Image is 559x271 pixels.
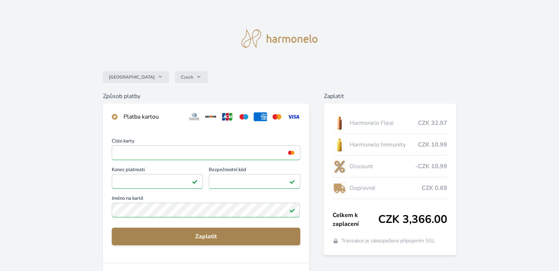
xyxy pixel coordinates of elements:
[175,71,208,83] button: Czech
[333,157,347,176] img: discount-lo.png
[192,178,198,184] img: Platné pole
[422,184,447,192] span: CZK 0.69
[349,184,421,192] span: Dopravné
[115,176,200,187] iframe: Iframe pro datum vypršení platnosti
[289,207,295,213] img: Platné pole
[187,112,201,121] img: diners.svg
[209,167,300,174] span: Bezpečnostní kód
[241,29,318,48] img: logo.svg
[112,196,300,203] span: Jméno na kartě
[415,162,447,171] span: -CZK 10.99
[212,176,297,187] iframe: Iframe pro bezpečnostní kód
[287,112,300,121] img: visa.svg
[289,178,295,184] img: Platné pole
[286,149,296,156] img: mc
[123,112,182,121] div: Platba kartou
[378,213,447,226] span: CZK 3,366.00
[237,112,251,121] img: maestro.svg
[254,112,267,121] img: amex.svg
[333,114,347,132] img: CLEAN_FLEXI_se_stinem_x-hi_(1)-lo.jpg
[341,237,435,245] span: Transakce je zabezpečena připojením SSL
[112,167,203,174] span: Konec platnosti
[118,232,294,241] span: Zaplatit
[333,135,347,154] img: IMMUNITY_se_stinem_x-lo.jpg
[349,140,418,149] span: Harmonelo Immunity
[324,92,456,101] h6: Zaplatit
[112,228,300,245] button: Zaplatit
[181,74,193,80] span: Czech
[333,179,347,197] img: delivery-lo.png
[349,119,418,127] span: Harmonelo Flexi
[333,211,378,228] span: Celkem k zaplacení
[103,92,309,101] h6: Způsob platby
[112,203,300,217] input: Jméno na kartěPlatné pole
[270,112,284,121] img: mc.svg
[349,162,415,171] span: Discount
[112,139,300,145] span: Číslo karty
[221,112,234,121] img: jcb.svg
[418,140,447,149] span: CZK 10.99
[115,148,297,158] iframe: Iframe pro číslo karty
[103,71,169,83] button: [GEOGRAPHIC_DATA]
[204,112,218,121] img: discover.svg
[109,74,155,80] span: [GEOGRAPHIC_DATA]
[418,119,447,127] span: CZK 32.97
